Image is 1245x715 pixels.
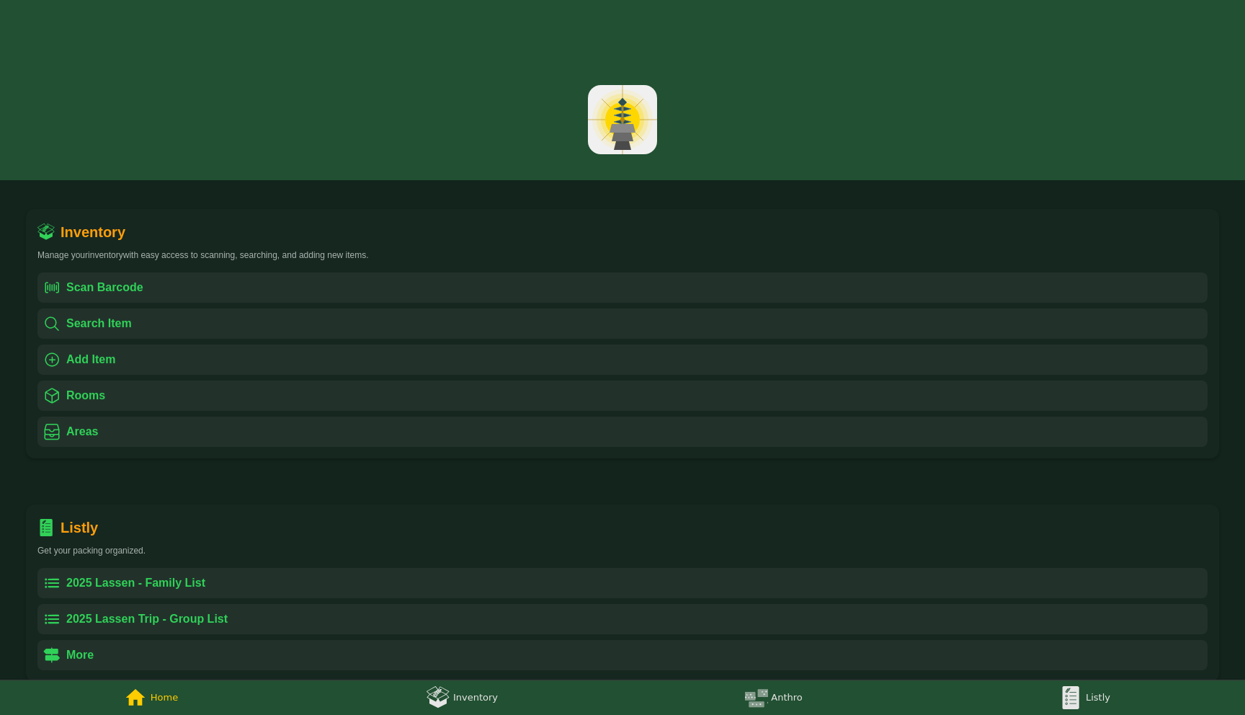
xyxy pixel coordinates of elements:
div: 2025 Lassen Trip - Group List [66,610,228,628]
div: Inventory [61,221,125,244]
div:  [43,386,61,405]
div: Areas [66,423,98,440]
div:  [43,422,61,441]
div: Scan Barcode [66,279,143,296]
div:  [43,574,61,592]
img: app-logo.5e19667ef57387a021358fde3bf427e2.svg [579,76,666,163]
img: inventory.c50c0bc86b0caf62a3cc908b18460b50.svg [37,223,55,241]
div: Rooms [66,387,105,404]
div: Listly [1086,689,1110,706]
div:  [43,610,61,629]
img: listly-icon.f8b651f8f47f473fb98dc3aba1713b39.svg [37,519,55,536]
div: Home [151,689,178,706]
div: Listly [61,516,98,539]
div: Inventory [453,689,498,706]
div: Get your packing organized. [37,545,1208,556]
div:  [43,314,61,333]
div: Manage your inventory with easy access to scanning, searching, and adding new items. [37,249,1208,261]
div: Anthro [771,689,802,706]
div: Search Item [66,315,132,332]
div:  [43,646,61,665]
div:  [43,350,61,369]
div: More [66,647,94,664]
div:  [43,278,61,297]
div: 2025 Lassen - Family List [66,574,205,592]
div: Add Item [66,351,115,368]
